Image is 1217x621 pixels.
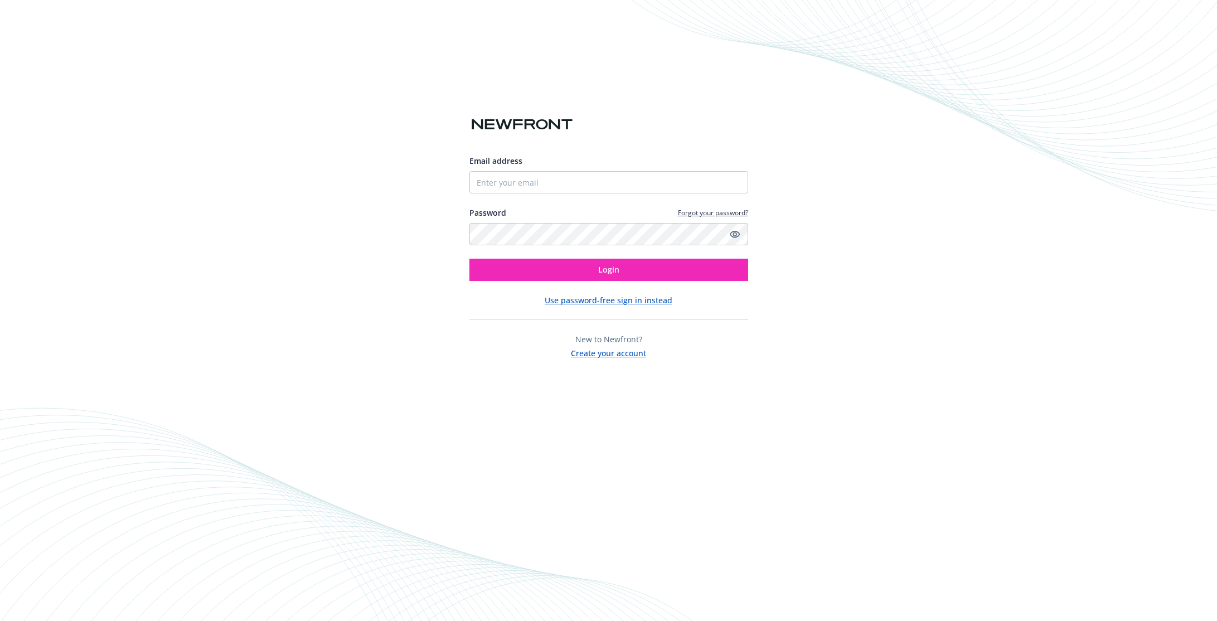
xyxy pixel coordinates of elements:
[469,207,506,219] label: Password
[469,259,748,281] button: Login
[598,264,619,275] span: Login
[571,345,646,359] button: Create your account
[678,208,748,217] a: Forgot your password?
[469,115,575,134] img: Newfront logo
[575,334,642,345] span: New to Newfront?
[469,156,522,166] span: Email address
[728,227,741,241] a: Show password
[469,171,748,193] input: Enter your email
[469,223,748,245] input: Enter your password
[545,294,672,306] button: Use password-free sign in instead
